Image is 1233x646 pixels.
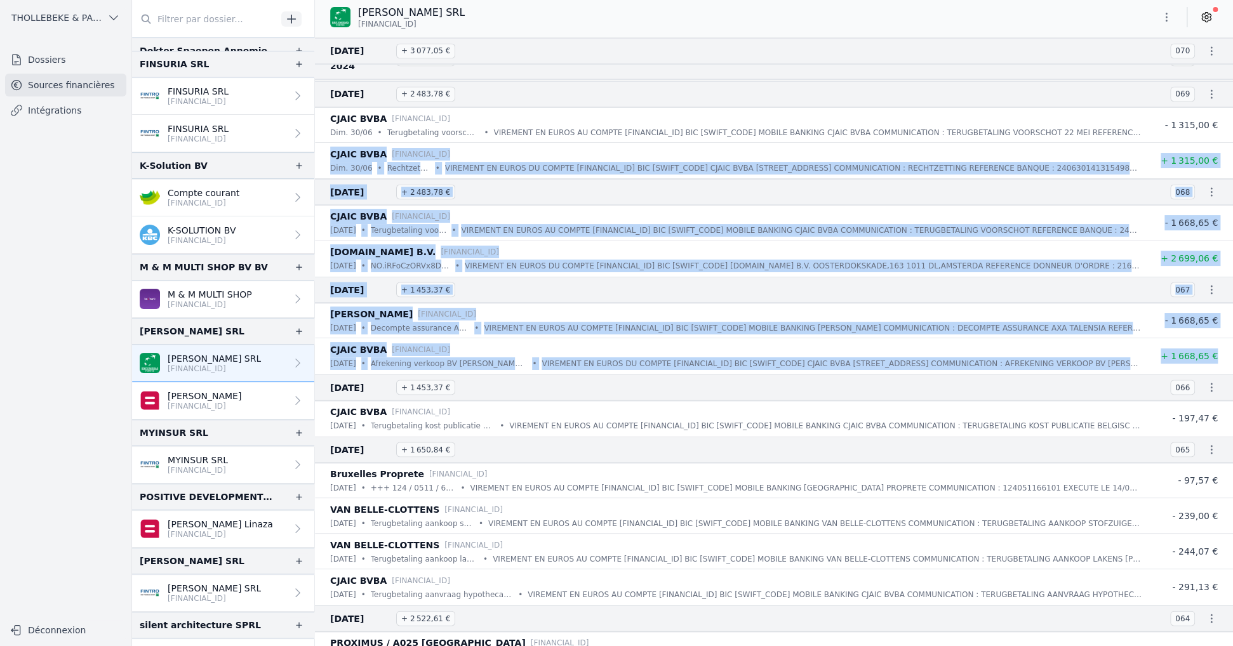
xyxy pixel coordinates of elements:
[392,574,450,587] p: [FINANCIAL_ID]
[132,382,314,419] a: [PERSON_NAME] [FINANCIAL_ID]
[330,322,356,334] p: [DATE]
[444,539,503,551] p: [FINANCIAL_ID]
[377,162,382,175] div: •
[132,345,314,382] a: [PERSON_NAME] SRL [FINANCIAL_ID]
[1172,413,1218,423] span: - 197,47 €
[396,282,455,297] span: + 1 453,37 €
[330,482,356,494] p: [DATE]
[1164,120,1218,130] span: - 1 315,00 €
[1172,511,1218,521] span: - 239,00 €
[330,342,387,357] p: CJAIC BVBA
[330,244,436,260] p: [DOMAIN_NAME] B.V.
[361,419,366,432] div: •
[493,553,1142,565] p: VIREMENT EN EUROS AU COMPTE [FINANCIAL_ID] BIC [SWIFT_CODE] MOBILE BANKING VAN BELLE-CLOTTENS COM...
[371,224,447,237] p: Terugbetaling voorschot
[518,588,523,601] div: •
[140,425,208,440] div: MYINSUR SRL
[330,184,391,199] span: [DATE]
[542,357,1142,370] p: VIREMENT EN EUROS DU COMPTE [FINANCIAL_ID] BIC [SWIFT_CODE] CJAIC BVBA [STREET_ADDRESS] COMMUNICA...
[132,510,314,548] a: [PERSON_NAME] Linaza [FINANCIAL_ID]
[488,517,1142,530] p: VIREMENT EN EUROS AU COMPTE [FINANCIAL_ID] BIC [SWIFT_CODE] MOBILE BANKING VAN BELLE-CLOTTENS COM...
[330,517,356,530] p: [DATE]
[330,209,387,224] p: CJAIC BVBA
[140,289,160,309] img: BEOBANK_CTBKBEBX.png
[168,224,236,237] p: K-SOLUTION BV
[330,86,391,102] span: [DATE]
[479,517,483,530] div: •
[330,502,439,517] p: VAN BELLE-CLOTTENS
[493,126,1142,139] p: VIREMENT EN EUROS AU COMPTE [FINANCIAL_ID] BIC [SWIFT_CODE] MOBILE BANKING CJAIC BVBA COMMUNICATI...
[140,260,268,275] div: M & M MULTI SHOP BV BV
[132,446,314,484] a: MYINSUR SRL [FINANCIAL_ID]
[396,610,455,626] span: + 2 522,61 €
[330,537,439,553] p: VAN BELLE-CLOTTENS
[168,122,229,135] p: FINSURIA SRL
[140,489,274,504] div: POSITIVE DEVELOPMENT BVBA
[330,147,387,162] p: CJAIC BVBA
[330,379,391,395] span: [DATE]
[396,442,455,457] span: + 1 650,84 €
[509,419,1142,432] p: VIREMENT EN EUROS AU COMPTE [FINANCIAL_ID] BIC [SWIFT_CODE] MOBILE BANKING CJAIC BVBA COMMUNICATI...
[330,224,356,237] p: [DATE]
[1170,43,1195,58] span: 070
[392,405,450,418] p: [FINANCIAL_ID]
[361,553,366,565] div: •
[445,162,1142,175] p: VIREMENT EN EUROS DU COMPTE [FINANCIAL_ID] BIC [SWIFT_CODE] CJAIC BVBA [STREET_ADDRESS] COMMUNICA...
[140,353,160,373] img: BNP_BE_BUSINESS_GEBABEBB.png
[465,260,1142,272] p: VIREMENT EN EUROS DU COMPTE [FINANCIAL_ID] BIC [SWIFT_CODE] [DOMAIN_NAME] B.V. OOSTERDOKSKADE,163...
[371,588,513,601] p: Terugbetaling aanvraag hypothecaire staat notaris Vroninks
[1164,315,1218,326] span: - 1 668,65 €
[330,43,391,58] span: [DATE]
[532,357,537,370] div: •
[396,43,455,58] span: + 3 077,05 €
[371,482,456,494] p: +++ 124 / 0511 / 66101 +++
[1170,184,1195,199] span: 068
[396,184,455,199] span: + 2 483,78 €
[168,465,228,475] p: [FINANCIAL_ID]
[1161,155,1218,166] span: + 1 315,00 €
[330,162,372,175] p: dim. 30/06
[1170,610,1195,626] span: 064
[132,280,314,318] a: M & M MULTI SHOP [FINANCIAL_ID]
[358,5,465,20] p: [PERSON_NAME] SRL
[168,134,229,144] p: [FINANCIAL_ID]
[168,518,273,531] p: [PERSON_NAME] Linaza
[330,466,424,482] p: Bruxelles Proprete
[5,99,126,122] a: Intégrations
[1170,86,1195,102] span: 069
[392,112,450,125] p: [FINANCIAL_ID]
[168,454,228,466] p: MYINSUR SRL
[392,343,450,356] p: [FINANCIAL_ID]
[361,482,366,494] div: •
[361,588,366,601] div: •
[140,187,160,208] img: crelan.png
[140,617,261,633] div: silent architecture SPRL
[474,322,479,334] div: •
[330,588,356,601] p: [DATE]
[371,260,450,272] p: NO.iRFoCzORVx8Dd79N/ID.2876605
[330,553,356,565] p: [DATE]
[361,224,366,237] div: •
[140,158,208,173] div: K-Solution BV
[140,56,209,72] div: FINSURIA SRL
[168,352,261,365] p: [PERSON_NAME] SRL
[132,77,314,115] a: FINSURIA SRL [FINANCIAL_ID]
[1172,582,1218,592] span: - 291,13 €
[11,11,102,24] span: THOLLEBEKE & PARTNERS bvbvba BVBA
[132,574,314,612] a: [PERSON_NAME] SRL [FINANCIAL_ID]
[330,404,387,419] p: CJAIC BVBA
[484,322,1142,334] p: VIREMENT EN EUROS AU COMPTE [FINANCIAL_ID] BIC [SWIFT_CODE] MOBILE BANKING [PERSON_NAME] COMMUNIC...
[330,111,387,126] p: CJAIC BVBA
[132,115,314,152] a: FINSURIA SRL [FINANCIAL_ID]
[371,357,528,370] p: Afrekening verkoop BV [PERSON_NAME] (teruggave verzekering AXA)
[1170,282,1195,297] span: 067
[330,126,372,139] p: dim. 30/06
[168,187,239,199] p: Compte courant
[483,553,488,565] div: •
[1161,351,1218,361] span: + 1 668,65 €
[140,123,160,143] img: FINTRO_BE_BUSINESS_GEBABEBB.png
[168,288,252,301] p: M & M MULTI SHOP
[392,210,450,223] p: [FINANCIAL_ID]
[1170,442,1195,457] span: 065
[330,7,350,27] img: BNP_BE_BUSINESS_GEBABEBB.png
